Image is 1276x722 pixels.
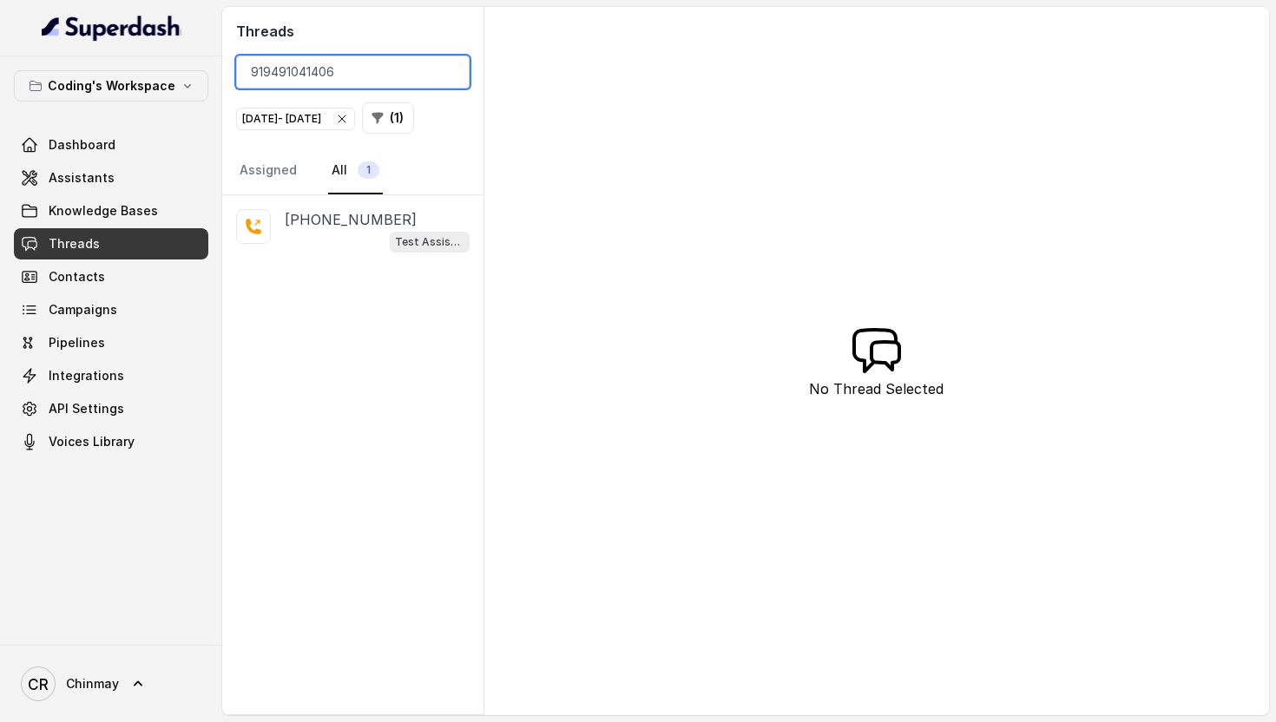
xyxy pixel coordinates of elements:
text: CR [28,675,49,693]
a: Dashboard [14,129,208,161]
h2: Threads [236,21,470,42]
button: Coding's Workspace [14,70,208,102]
span: Chinmay [66,675,119,692]
span: Dashboard [49,136,115,154]
a: Threads [14,228,208,259]
a: Knowledge Bases [14,195,208,226]
p: Test Assistant-3 [395,233,464,251]
span: Threads [49,235,100,253]
button: [DATE]- [DATE] [236,108,355,130]
a: Integrations [14,360,208,391]
a: API Settings [14,393,208,424]
span: Campaigns [49,301,117,318]
a: Campaigns [14,294,208,325]
a: Assistants [14,162,208,194]
div: [DATE] - [DATE] [242,110,349,128]
span: Contacts [49,268,105,286]
span: API Settings [49,400,124,417]
span: Integrations [49,367,124,384]
a: Pipelines [14,327,208,358]
span: Voices Library [49,433,135,450]
p: [PHONE_NUMBER] [285,209,417,230]
span: Assistants [49,169,115,187]
a: All1 [328,148,383,194]
img: light.svg [42,14,181,42]
p: No Thread Selected [809,378,944,399]
nav: Tabs [236,148,470,194]
a: Voices Library [14,426,208,457]
p: Coding's Workspace [48,75,175,96]
input: Search by Call ID or Phone Number [236,56,470,89]
span: 1 [358,161,379,179]
a: Chinmay [14,660,208,708]
span: Pipelines [49,334,105,351]
a: Assigned [236,148,300,194]
span: Knowledge Bases [49,202,158,220]
button: (1) [362,102,414,134]
a: Contacts [14,261,208,292]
